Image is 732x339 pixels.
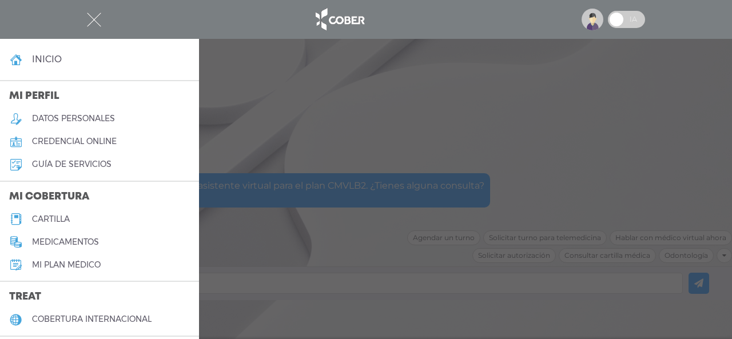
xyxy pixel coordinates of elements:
[32,214,70,224] h5: cartilla
[32,137,117,146] h5: credencial online
[32,237,99,247] h5: medicamentos
[32,159,112,169] h5: guía de servicios
[32,314,152,324] h5: cobertura internacional
[32,260,101,270] h5: Mi plan médico
[87,13,101,27] img: Cober_menu-close-white.svg
[309,6,369,33] img: logo_cober_home-white.png
[582,9,603,30] img: profile-placeholder.svg
[32,114,115,123] h5: datos personales
[32,54,62,65] h4: inicio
